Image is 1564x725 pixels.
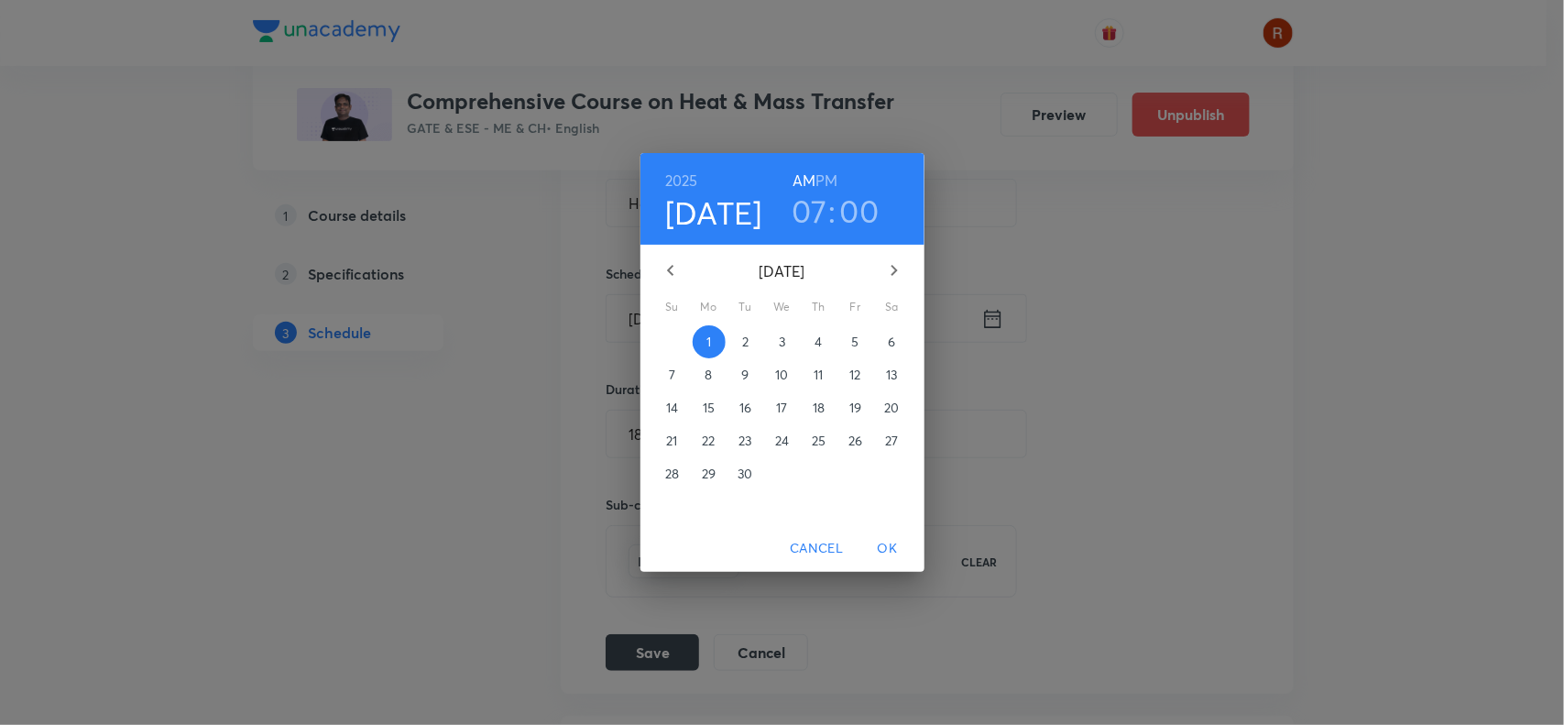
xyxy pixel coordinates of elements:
span: Sa [876,298,909,316]
button: 10 [766,358,799,391]
button: 29 [693,457,726,490]
button: 20 [876,391,909,424]
p: 20 [884,399,899,417]
p: 6 [888,333,895,351]
button: 23 [729,424,762,457]
p: 7 [669,366,675,384]
p: 28 [665,465,679,483]
button: 7 [656,358,689,391]
button: 16 [729,391,762,424]
button: 14 [656,391,689,424]
button: 13 [876,358,909,391]
button: PM [815,168,837,193]
button: 24 [766,424,799,457]
p: 29 [702,465,716,483]
button: 21 [656,424,689,457]
p: 19 [849,399,861,417]
button: 26 [839,424,872,457]
span: Cancel [790,537,843,560]
p: 27 [885,432,898,450]
p: 8 [705,366,712,384]
button: 11 [803,358,836,391]
p: 21 [666,432,677,450]
button: 30 [729,457,762,490]
button: 07 [792,192,827,230]
button: 1 [693,325,726,358]
p: 9 [741,366,749,384]
span: Fr [839,298,872,316]
p: 1 [706,333,711,351]
button: 00 [840,192,880,230]
button: 19 [839,391,872,424]
button: 12 [839,358,872,391]
span: We [766,298,799,316]
button: 2025 [665,168,698,193]
button: 18 [803,391,836,424]
button: 17 [766,391,799,424]
button: 28 [656,457,689,490]
p: 16 [739,399,751,417]
span: Tu [729,298,762,316]
span: OK [866,537,910,560]
p: 2 [742,333,749,351]
p: 10 [775,366,788,384]
p: 15 [703,399,715,417]
p: 13 [886,366,897,384]
button: 15 [693,391,726,424]
span: Th [803,298,836,316]
button: 27 [876,424,909,457]
p: [DATE] [693,260,872,282]
button: AM [793,168,815,193]
button: 25 [803,424,836,457]
p: 23 [738,432,751,450]
button: 2 [729,325,762,358]
button: 22 [693,424,726,457]
button: 4 [803,325,836,358]
button: Cancel [782,532,850,566]
span: Su [656,298,689,316]
h3: : [828,192,836,230]
button: 5 [839,325,872,358]
span: Mo [693,298,726,316]
p: 11 [814,366,823,384]
p: 12 [849,366,860,384]
button: 8 [693,358,726,391]
button: OK [859,532,917,566]
p: 26 [848,432,862,450]
button: [DATE] [665,193,762,232]
p: 18 [813,399,825,417]
p: 30 [738,465,752,483]
p: 17 [776,399,787,417]
p: 5 [851,333,859,351]
p: 3 [779,333,785,351]
p: 4 [815,333,822,351]
button: 6 [876,325,909,358]
p: 22 [702,432,715,450]
p: 24 [775,432,789,450]
button: 9 [729,358,762,391]
p: 14 [666,399,678,417]
button: 3 [766,325,799,358]
p: 25 [812,432,826,450]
